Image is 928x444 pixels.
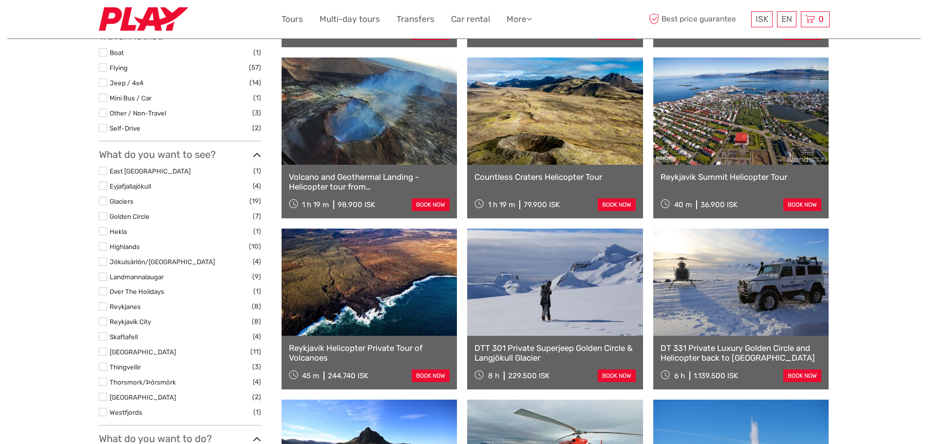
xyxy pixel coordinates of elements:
[289,343,450,363] a: Reykjavik Helicopter Private Tour of Volcanoes
[252,301,261,312] span: (8)
[412,198,450,211] a: book now
[110,348,176,356] a: [GEOGRAPHIC_DATA]
[488,371,499,380] span: 8 h
[99,7,188,31] img: Fly Play
[110,378,176,386] a: Thorsmork/Þórsmörk
[661,172,822,182] a: Reykjavik Summit Helicopter Tour
[249,195,261,207] span: (19)
[110,49,124,57] a: Boat
[110,288,164,295] a: Over The Holidays
[674,200,692,209] span: 40 m
[249,77,261,88] span: (14)
[397,12,435,26] a: Transfers
[250,346,261,357] span: (11)
[701,200,738,209] div: 36.900 ISK
[598,369,636,382] a: book now
[451,12,490,26] a: Car rental
[110,273,164,281] a: Landmannalaugar
[508,371,549,380] div: 229.500 ISK
[253,226,261,237] span: (1)
[110,79,143,87] a: Jeep / 4x4
[253,331,261,342] span: (4)
[110,109,166,117] a: Other / Non-Travel
[328,371,368,380] div: 244.740 ISK
[110,124,140,132] a: Self-Drive
[253,286,261,297] span: (1)
[647,11,749,27] span: Best price guarantee
[110,197,133,205] a: Glaciers
[756,14,768,24] span: ISK
[338,200,375,209] div: 98.900 ISK
[110,182,151,190] a: Eyjafjallajökull
[302,371,319,380] span: 45 m
[253,165,261,176] span: (1)
[694,371,738,380] div: 1.139.500 ISK
[110,333,138,341] a: Skaftafell
[674,371,685,380] span: 6 h
[524,200,560,209] div: 79.900 ISK
[252,107,261,118] span: (3)
[249,62,261,73] span: (57)
[253,376,261,387] span: (4)
[110,258,215,266] a: Jökulsárlón/[GEOGRAPHIC_DATA]
[253,47,261,58] span: (1)
[488,200,515,209] span: 1 h 19 m
[598,198,636,211] a: book now
[253,92,261,103] span: (1)
[253,256,261,267] span: (4)
[110,363,141,371] a: Thingvellir
[110,64,128,72] a: Flying
[252,361,261,372] span: (3)
[110,303,141,310] a: Reykjanes
[252,316,261,327] span: (8)
[99,149,261,160] h3: What do you want to see?
[777,11,796,27] div: EN
[661,343,822,363] a: DT 331 Private Luxury Golden Circle and Helicopter back to [GEOGRAPHIC_DATA]
[507,12,532,26] a: More
[412,369,450,382] a: book now
[110,243,140,251] a: Highlands
[253,180,261,192] span: (4)
[783,369,821,382] a: book now
[320,12,380,26] a: Multi-day tours
[474,343,636,363] a: DTT 301 Private Superjeep Golden Circle & Langjökull Glacier
[252,122,261,134] span: (2)
[302,200,329,209] span: 1 h 19 m
[110,212,150,220] a: Golden Circle
[783,198,821,211] a: book now
[110,318,151,326] a: Reykjavík City
[252,391,261,403] span: (2)
[282,12,303,26] a: Tours
[252,271,261,282] span: (9)
[110,393,176,401] a: [GEOGRAPHIC_DATA]
[253,211,261,222] span: (7)
[817,14,825,24] span: 0
[289,172,450,192] a: Volcano and Geothermal Landing - Helicopter tour from [GEOGRAPHIC_DATA]
[249,241,261,252] span: (10)
[253,406,261,418] span: (1)
[110,167,190,175] a: East [GEOGRAPHIC_DATA]
[110,94,152,102] a: Mini Bus / Car
[110,408,142,416] a: Westfjords
[110,228,127,235] a: Hekla
[474,172,636,182] a: Countless Craters Helicopter Tour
